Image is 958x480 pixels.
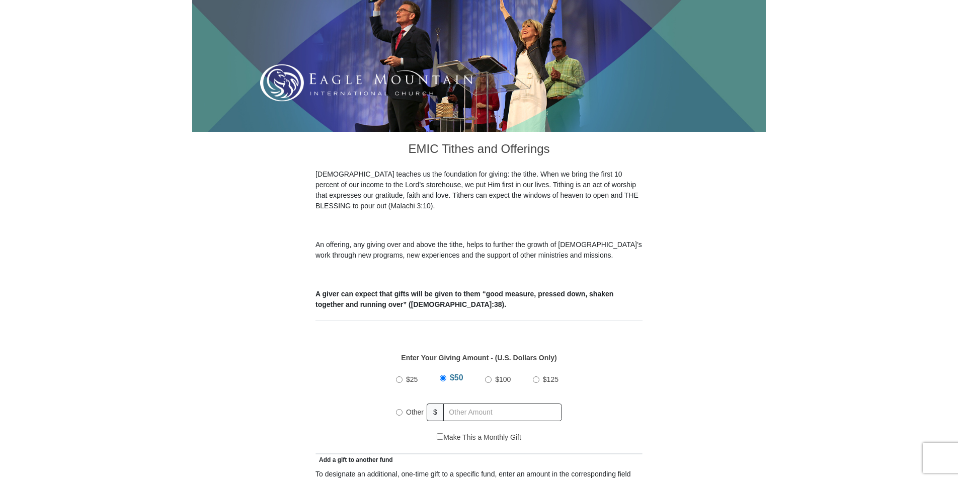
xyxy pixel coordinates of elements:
input: Other Amount [443,404,562,421]
span: $25 [406,375,418,383]
h3: EMIC Tithes and Offerings [315,132,643,169]
strong: Enter Your Giving Amount - (U.S. Dollars Only) [401,354,556,362]
p: An offering, any giving over and above the tithe, helps to further the growth of [DEMOGRAPHIC_DAT... [315,239,643,261]
input: Make This a Monthly Gift [437,433,443,440]
span: $ [427,404,444,421]
b: A giver can expect that gifts will be given to them “good measure, pressed down, shaken together ... [315,290,613,308]
span: $100 [495,375,511,383]
span: Add a gift to another fund [315,456,393,463]
span: $50 [450,373,463,382]
label: Make This a Monthly Gift [437,432,521,443]
span: Other [406,408,424,416]
span: $125 [543,375,558,383]
p: [DEMOGRAPHIC_DATA] teaches us the foundation for giving: the tithe. When we bring the first 10 pe... [315,169,643,211]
